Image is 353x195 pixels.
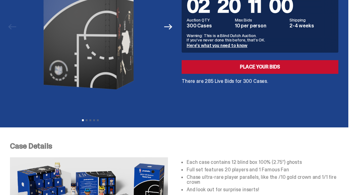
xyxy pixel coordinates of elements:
button: Next [161,20,175,34]
li: Full set features 20 players and 1 Famous Fan [187,168,338,173]
a: Place your Bids [182,60,338,74]
dt: Max Bids [235,18,286,22]
li: Each case contains 12 blind box 100% (2.75”) ghosts [187,160,338,165]
p: Case Details [10,143,338,150]
button: View slide 1 [82,120,84,121]
dt: Shipping [289,18,333,22]
p: There are 285 Live Bids for 300 Cases. [182,79,338,84]
button: View slide 2 [86,120,88,121]
dd: 10 per person [235,24,286,29]
button: View slide 4 [93,120,95,121]
dt: Auction QTY [187,18,231,22]
button: View slide 5 [97,120,99,121]
a: Here's what you need to know [187,43,247,49]
dd: 300 Cases [187,24,231,29]
li: And look out for surprise inserts! [187,188,338,193]
dd: 2-4 weeks [289,24,333,29]
p: Warning: This is a Blind Dutch Auction. If you’ve never done this before, that’s OK. [187,34,333,42]
button: View slide 3 [89,120,91,121]
li: Chase ultra-rare player parallels, like the /10 gold crown and 1/1 fire crown [187,175,338,185]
